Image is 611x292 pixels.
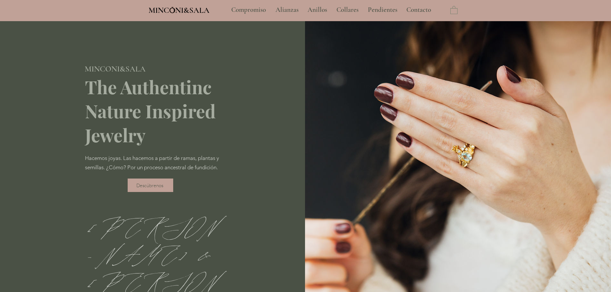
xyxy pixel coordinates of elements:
[333,2,362,18] p: Collares
[214,2,449,18] nav: Sitio
[228,2,269,18] p: Compromiso
[226,2,271,18] a: Compromiso
[272,2,302,18] p: Alianzas
[136,182,163,188] span: Descúbrenos
[303,2,332,18] a: Anillos
[402,2,436,18] a: Contacto
[363,2,402,18] a: Pendientes
[128,179,173,192] a: Descúbrenos
[149,5,209,15] span: MINCONI&SALA
[85,63,146,73] a: MINCONI&SALA
[85,64,146,74] span: MINCONI&SALA
[304,2,330,18] p: Anillos
[332,2,363,18] a: Collares
[403,2,434,18] p: Contacto
[85,75,216,147] span: The Authentinc Nature Inspired Jewelry
[149,4,209,15] a: MINCONI&SALA
[271,2,303,18] a: Alianzas
[170,7,175,13] img: Minconi Sala
[85,155,219,171] span: Hacemos joyas. Las hacemos a partir de ramas, plantas y semillas. ¿Cómo? Por un proceso ancestral...
[365,2,401,18] p: Pendientes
